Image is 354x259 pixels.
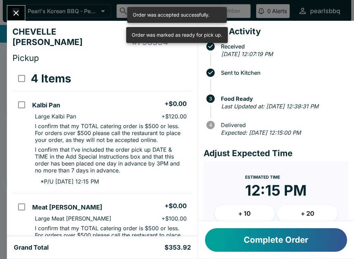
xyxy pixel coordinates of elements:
[204,148,348,159] h4: Adjust Expected Time
[215,205,275,222] button: + 10
[245,181,307,199] time: 12:15 PM
[217,43,348,50] span: Received
[161,215,187,222] p: + $100.00
[221,103,318,110] em: Last Updated at: [DATE] 12:39:31 PM
[14,243,49,252] h5: Grand Total
[217,122,348,128] span: Delivered
[205,228,347,252] button: Complete Order
[35,123,186,143] p: I confirm that my TOTAL catering order is $500 or less. For orders over $500 please call the rest...
[7,6,25,20] button: Close
[217,70,348,76] span: Sent to Kitchen
[204,26,348,37] h4: Order Activity
[209,96,212,101] text: 3
[165,243,191,252] h5: $353.92
[12,27,132,47] h4: CHEVELLE [PERSON_NAME]
[277,205,337,222] button: + 20
[221,129,301,136] em: Expected: [DATE] 12:15:00 PM
[132,29,222,41] div: Order was marked as ready for pick up.
[35,113,76,120] p: Large Kalbi Pan
[165,100,187,108] h5: + $0.00
[32,203,102,212] h5: Meat [PERSON_NAME]
[35,215,111,222] p: Large Meat [PERSON_NAME]
[35,146,186,174] p: I confirm that I’ve included the order pick up DATE & TIME in the Add Special Instructions box an...
[12,53,39,63] span: Pickup
[35,225,186,245] p: I confirm that my TOTAL catering order is $500 or less. For orders over $500 please call the rest...
[217,96,348,102] span: Food Ready
[32,101,60,109] h5: Kalbi Pan
[161,113,187,120] p: + $120.00
[221,51,273,57] em: [DATE] 12:07:19 PM
[165,202,187,210] h5: + $0.00
[133,9,209,21] div: Order was accepted successfully.
[245,175,280,180] span: Estimated Time
[209,122,212,128] text: 4
[31,72,71,86] h3: 4 Items
[35,178,99,185] p: * P/U [DATE] 12:15 PM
